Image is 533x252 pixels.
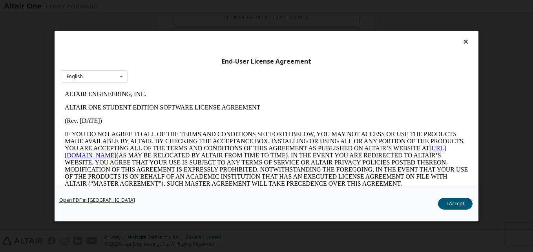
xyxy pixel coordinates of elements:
[3,16,407,24] p: ALTAIR ONE STUDENT EDITION SOFTWARE LICENSE AGREEMENT
[3,57,385,71] a: [URL][DOMAIN_NAME]
[3,106,407,134] p: This Altair One Student Edition Software License Agreement (“Agreement”) is between Altair Engine...
[62,57,471,65] div: End-User License Agreement
[3,3,407,10] p: ALTAIR ENGINEERING, INC.
[59,197,135,202] a: Open PDF in [GEOGRAPHIC_DATA]
[438,197,473,209] button: I Accept
[3,43,407,100] p: IF YOU DO NOT AGREE TO ALL OF THE TERMS AND CONDITIONS SET FORTH BELOW, YOU MAY NOT ACCESS OR USE...
[3,30,407,37] p: (Rev. [DATE])
[67,74,83,79] div: English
